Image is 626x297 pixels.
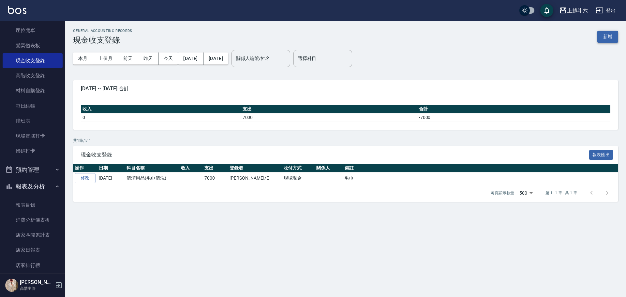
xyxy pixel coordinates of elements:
th: 關係人 [315,164,343,172]
button: 預約管理 [3,161,63,178]
img: Person [5,279,18,292]
a: 店家區間累計表 [3,228,63,243]
th: 收入 [81,105,241,113]
a: 新增 [597,33,618,39]
button: save [540,4,553,17]
a: 店家日報表 [3,243,63,258]
p: 共 1 筆, 1 / 1 [73,138,618,143]
a: 高階收支登錄 [3,68,63,83]
button: 上個月 [93,52,118,65]
button: 前天 [118,52,138,65]
a: 座位開單 [3,23,63,38]
button: [DATE] [178,52,203,65]
span: [DATE] ~ [DATE] 合計 [81,85,610,92]
a: 報表匯出 [589,151,613,157]
a: 材料自購登錄 [3,83,63,98]
td: -7000 [417,113,610,122]
th: 收入 [179,164,203,172]
h2: GENERAL ACCOUNTING RECORDS [73,29,132,33]
button: 本月 [73,52,93,65]
th: 支出 [241,105,417,113]
a: 互助日報表 [3,273,63,288]
a: 掃碼打卡 [3,143,63,158]
button: 報表匯出 [589,150,613,160]
td: 7000 [203,172,228,184]
th: 科目名稱 [125,164,179,172]
td: 0 [81,113,241,122]
button: 報表及分析 [3,178,63,195]
td: 毛巾 [343,172,618,184]
a: 營業儀表板 [3,38,63,53]
td: 7000 [241,113,417,122]
button: 昨天 [138,52,158,65]
th: 支出 [203,164,228,172]
span: 現金收支登錄 [81,152,589,158]
a: 修改 [75,173,96,183]
button: 新增 [597,31,618,43]
a: 報表目錄 [3,198,63,213]
th: 合計 [417,105,610,113]
button: 登出 [593,5,618,17]
a: 消費分析儀表板 [3,213,63,228]
a: 店家排行榜 [3,258,63,273]
th: 收付方式 [282,164,315,172]
button: 上越斗六 [557,4,590,17]
td: [PERSON_NAME]/E [228,172,282,184]
a: 排班表 [3,113,63,128]
div: 500 [517,184,535,202]
h5: [PERSON_NAME] [20,279,53,286]
a: 現場電腦打卡 [3,128,63,143]
th: 日期 [97,164,125,172]
button: 今天 [158,52,178,65]
th: 登錄者 [228,164,282,172]
th: 操作 [73,164,97,172]
button: [DATE] [203,52,228,65]
th: 備註 [343,164,618,172]
div: 上越斗六 [567,7,588,15]
a: 現金收支登錄 [3,53,63,68]
td: [DATE] [97,172,125,184]
p: 每頁顯示數量 [491,190,514,196]
img: Logo [8,6,26,14]
h3: 現金收支登錄 [73,36,132,45]
p: 第 1–1 筆 共 1 筆 [545,190,577,196]
td: 現場現金 [282,172,315,184]
p: 高階主管 [20,286,53,291]
td: 清潔用品(毛巾清洗) [125,172,179,184]
a: 每日結帳 [3,98,63,113]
